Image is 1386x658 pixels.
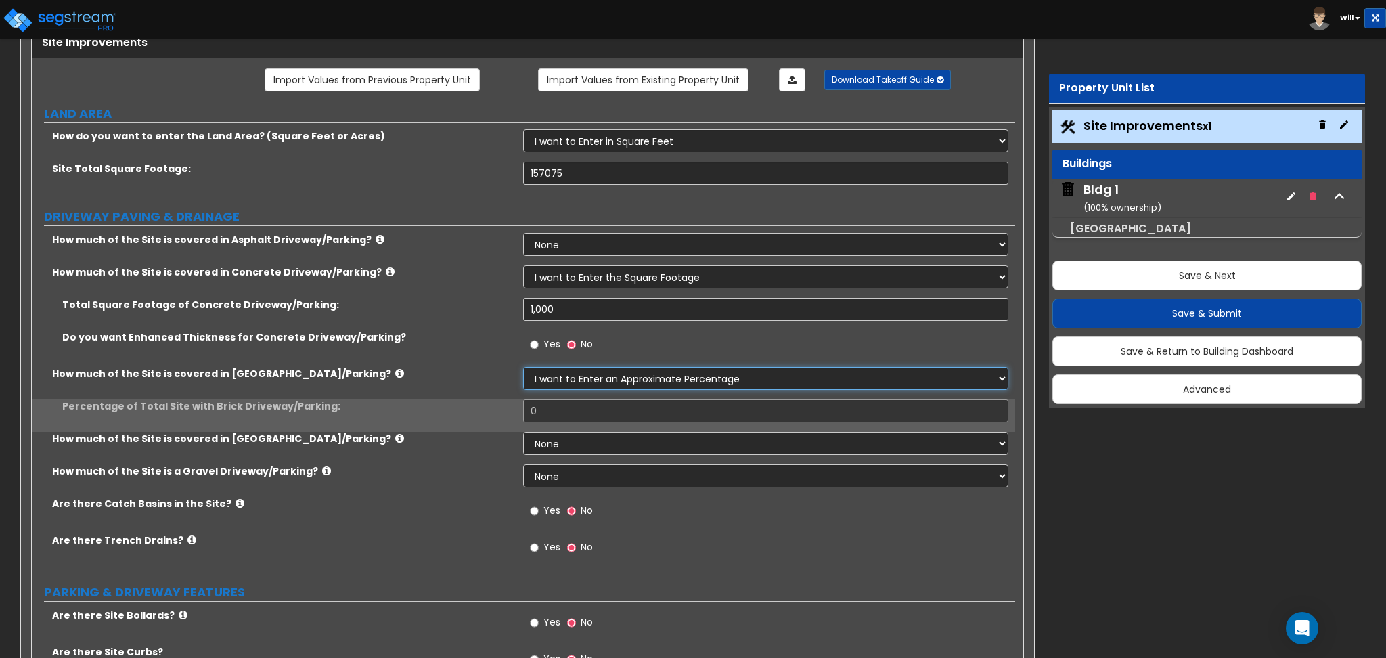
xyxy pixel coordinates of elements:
[1070,221,1191,236] small: Auxiliary Building
[52,432,513,445] label: How much of the Site is covered in [GEOGRAPHIC_DATA]/Parking?
[543,615,560,629] span: Yes
[530,504,539,519] input: Yes
[538,68,748,91] a: Import the dynamic attribute values from existing properties.
[567,337,576,352] input: No
[530,540,539,555] input: Yes
[1052,299,1362,328] button: Save & Submit
[543,337,560,351] span: Yes
[52,533,513,547] label: Are there Trench Drains?
[581,615,593,629] span: No
[1059,181,1077,198] img: building.svg
[187,535,196,545] i: click for more info!
[1059,118,1077,136] img: Construction.png
[779,68,805,91] a: Import the dynamic attributes value through Excel sheet
[530,615,539,630] input: Yes
[1052,336,1362,366] button: Save & Return to Building Dashboard
[1083,117,1211,134] span: Site Improvements
[179,610,187,620] i: click for more info!
[1340,13,1354,23] b: Will
[1083,181,1161,215] div: Bldg 1
[52,233,513,246] label: How much of the Site is covered in Asphalt Driveway/Parking?
[543,540,560,554] span: Yes
[567,540,576,555] input: No
[1083,201,1161,214] small: ( 100 % ownership)
[1052,374,1362,404] button: Advanced
[581,337,593,351] span: No
[386,267,395,277] i: click for more info!
[62,298,513,311] label: Total Square Footage of Concrete Driveway/Parking:
[52,265,513,279] label: How much of the Site is covered in Concrete Driveway/Parking?
[1059,81,1355,96] div: Property Unit List
[236,498,244,508] i: click for more info!
[1203,119,1211,133] small: x1
[832,74,934,85] span: Download Takeoff Guide
[52,464,513,478] label: How much of the Site is a Gravel Driveway/Parking?
[44,105,1015,123] label: LAND AREA
[265,68,480,91] a: Import the dynamic attribute values from previous properties.
[567,615,576,630] input: No
[395,368,404,378] i: click for more info!
[824,70,951,90] button: Download Takeoff Guide
[42,35,1013,51] div: Site Improvements
[530,337,539,352] input: Yes
[62,399,513,413] label: Percentage of Total Site with Brick Driveway/Parking:
[581,540,593,554] span: No
[1063,156,1351,172] div: Buildings
[322,466,331,476] i: click for more info!
[581,504,593,517] span: No
[376,234,384,244] i: click for more info!
[62,330,513,344] label: Do you want Enhanced Thickness for Concrete Driveway/Parking?
[395,433,404,443] i: click for more info!
[52,609,513,622] label: Are there Site Bollards?
[1286,612,1318,644] div: Open Intercom Messenger
[44,208,1015,225] label: DRIVEWAY PAVING & DRAINAGE
[44,584,1015,601] label: PARKING & DRIVEWAY FEATURES
[543,504,560,517] span: Yes
[52,162,513,175] label: Site Total Square Footage:
[567,504,576,519] input: No
[1052,261,1362,290] button: Save & Next
[1059,181,1161,215] span: Bldg 1
[52,497,513,510] label: Are there Catch Basins in the Site?
[2,7,117,34] img: logo_pro_r.png
[1307,7,1331,30] img: avatar.png
[52,129,513,143] label: How do you want to enter the Land Area? (Square Feet or Acres)
[52,367,513,380] label: How much of the Site is covered in [GEOGRAPHIC_DATA]/Parking?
